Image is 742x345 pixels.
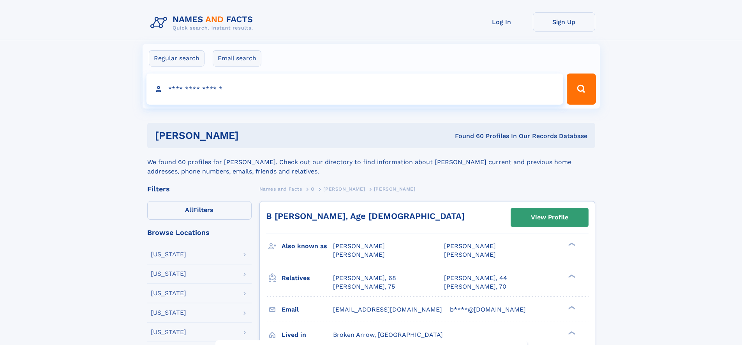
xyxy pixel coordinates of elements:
[282,303,333,316] h3: Email
[333,282,395,291] a: [PERSON_NAME], 75
[566,273,576,278] div: ❯
[282,271,333,285] h3: Relatives
[266,211,465,221] a: B [PERSON_NAME], Age [DEMOGRAPHIC_DATA]
[146,74,564,105] input: search input
[311,184,315,194] a: O
[511,208,588,227] a: View Profile
[444,251,496,258] span: [PERSON_NAME]
[151,251,186,257] div: [US_STATE]
[566,242,576,247] div: ❯
[311,186,315,192] span: O
[282,328,333,341] h3: Lived in
[147,229,252,236] div: Browse Locations
[531,208,568,226] div: View Profile
[567,74,596,105] button: Search Button
[185,206,193,214] span: All
[151,329,186,335] div: [US_STATE]
[333,251,385,258] span: [PERSON_NAME]
[444,282,506,291] a: [PERSON_NAME], 70
[149,50,204,67] label: Regular search
[259,184,302,194] a: Names and Facts
[533,12,595,32] a: Sign Up
[333,306,442,313] span: [EMAIL_ADDRESS][DOMAIN_NAME]
[333,274,396,282] a: [PERSON_NAME], 68
[151,310,186,316] div: [US_STATE]
[374,186,416,192] span: [PERSON_NAME]
[566,330,576,335] div: ❯
[213,50,261,67] label: Email search
[444,242,496,250] span: [PERSON_NAME]
[323,186,365,192] span: [PERSON_NAME]
[147,148,595,176] div: We found 60 profiles for [PERSON_NAME]. Check out our directory to find information about [PERSON...
[155,131,347,140] h1: [PERSON_NAME]
[147,12,259,33] img: Logo Names and Facts
[566,305,576,310] div: ❯
[333,242,385,250] span: [PERSON_NAME]
[147,201,252,220] label: Filters
[282,240,333,253] h3: Also known as
[151,290,186,296] div: [US_STATE]
[323,184,365,194] a: [PERSON_NAME]
[347,132,587,140] div: Found 60 Profiles In Our Records Database
[471,12,533,32] a: Log In
[151,271,186,277] div: [US_STATE]
[444,274,507,282] a: [PERSON_NAME], 44
[147,186,252,193] div: Filters
[333,331,443,338] span: Broken Arrow, [GEOGRAPHIC_DATA]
